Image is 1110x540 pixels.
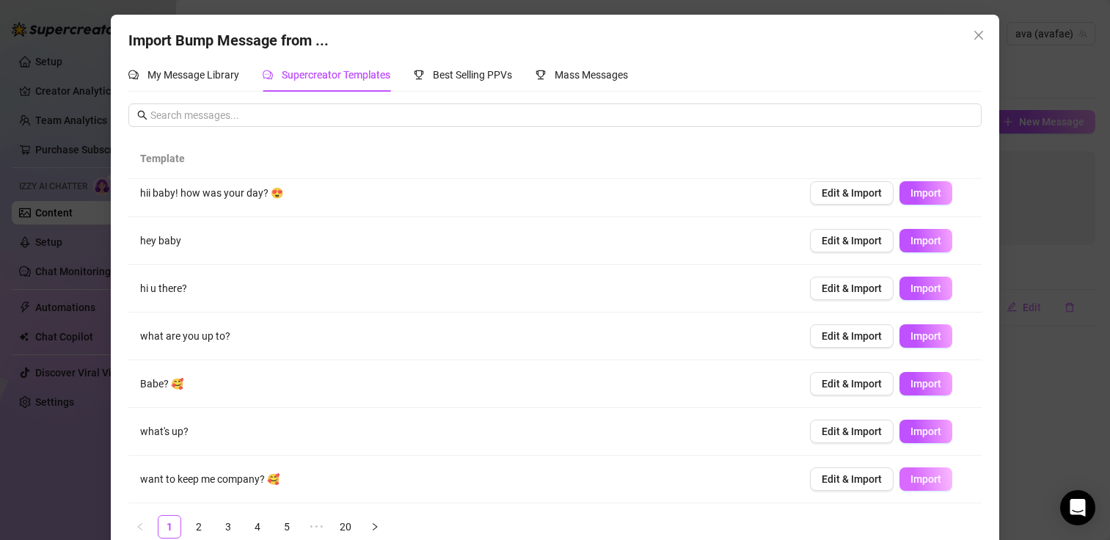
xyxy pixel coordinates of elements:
a: 1 [158,516,180,538]
button: Edit & Import [810,372,894,395]
li: 1 [158,515,181,539]
a: 3 [217,516,239,538]
input: Search messages... [150,107,972,123]
li: 20 [334,515,357,539]
span: Edit & Import [822,426,882,437]
span: close [973,29,985,41]
button: right [363,515,387,539]
span: comment [128,70,139,80]
span: search [137,110,147,120]
td: what are you up to? [128,313,797,360]
span: Best Selling PPVs [433,69,512,81]
button: Edit & Import [810,420,894,443]
span: comment [263,70,273,80]
li: 3 [216,515,240,539]
span: Import [910,426,941,437]
span: Edit & Import [822,473,882,485]
span: Import [910,378,941,390]
button: Import [899,372,952,395]
th: Template [128,139,785,179]
button: Import [899,181,952,205]
span: trophy [536,70,546,80]
button: Edit & Import [810,324,894,348]
button: Import [899,420,952,443]
td: what's up? [128,408,797,456]
li: Next 5 Pages [304,515,328,539]
li: 2 [187,515,211,539]
span: Import Bump Message from ... [128,32,329,49]
td: Babe? 🥰 [128,360,797,408]
span: Import [910,282,941,294]
span: Import [910,235,941,247]
button: Import [899,229,952,252]
span: right [370,522,379,531]
li: 4 [246,515,269,539]
span: Edit & Import [822,235,882,247]
span: Import [910,187,941,199]
li: 5 [275,515,299,539]
span: Edit & Import [822,378,882,390]
td: want to keep me company? 🥰 [128,456,797,503]
button: Edit & Import [810,181,894,205]
td: hi u there? [128,265,797,313]
button: Edit & Import [810,229,894,252]
button: Edit & Import [810,277,894,300]
span: My Message Library [147,69,239,81]
li: Previous Page [128,515,152,539]
span: Close [967,29,990,41]
span: Import [910,330,941,342]
td: hii baby! how was your day? 😍 [128,169,797,217]
span: Import [910,473,941,485]
button: Import [899,277,952,300]
button: Import [899,467,952,491]
a: 4 [247,516,269,538]
span: ••• [304,515,328,539]
span: Edit & Import [822,282,882,294]
a: 20 [335,516,357,538]
span: Edit & Import [822,187,882,199]
div: Open Intercom Messenger [1060,490,1095,525]
button: left [128,515,152,539]
a: 5 [276,516,298,538]
td: hey baby [128,217,797,265]
span: Mass Messages [555,69,628,81]
span: Edit & Import [822,330,882,342]
span: trophy [414,70,424,80]
span: left [136,522,145,531]
span: Supercreator Templates [282,69,390,81]
a: 2 [188,516,210,538]
button: Import [899,324,952,348]
button: Close [967,23,990,47]
li: Next Page [363,515,387,539]
button: Edit & Import [810,467,894,491]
